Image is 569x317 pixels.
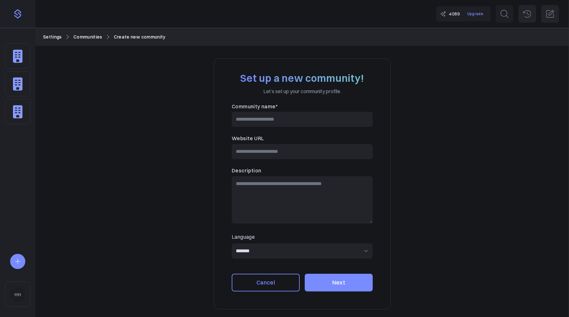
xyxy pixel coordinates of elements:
[232,274,300,291] a: Cancel
[232,135,373,143] label: Website URL
[43,33,561,40] nav: Breadcrumb
[305,274,373,291] button: Next
[114,33,166,40] a: Create new community
[43,33,62,40] a: Settings
[10,49,25,64] img: default_company-f8efef40e46bb5c9bec7e5250ec8e346ba998c542c8e948b41fbc52213a8e794.png
[10,76,25,92] img: default_company-f8efef40e46bb5c9bec7e5250ec8e346ba998c542c8e948b41fbc52213a8e794.png
[232,103,373,111] label: Community name*
[13,9,23,19] img: purple-logo-18f04229334c5639164ff563510a1dba46e1211543e89c7069427642f6c28bac.png
[73,33,102,40] a: Communities
[10,287,25,302] img: HH
[449,10,459,17] span: 4089
[232,167,373,175] label: Description
[263,87,341,95] p: Let’s set up your community profile.
[240,71,364,86] h2: Set up a new community!
[232,233,373,241] label: Language
[463,9,487,19] a: Upgrade
[10,104,25,119] img: default_company-f8efef40e46bb5c9bec7e5250ec8e346ba998c542c8e948b41fbc52213a8e794.png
